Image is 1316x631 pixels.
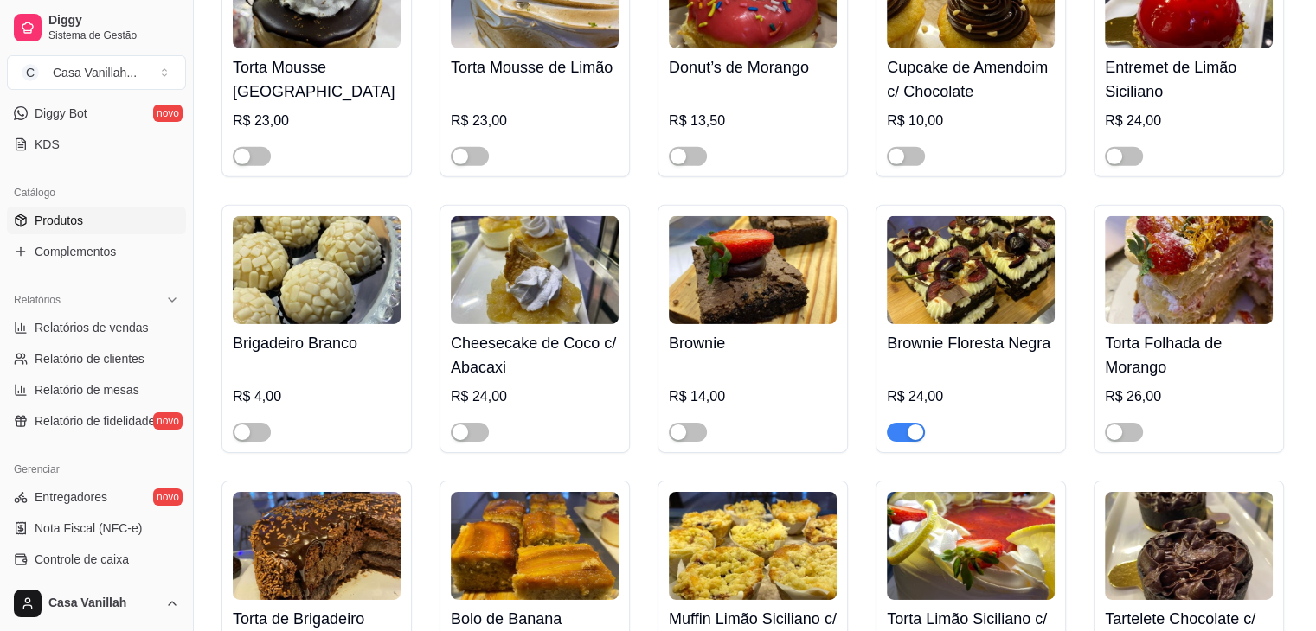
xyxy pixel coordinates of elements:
div: Catálogo [7,179,186,207]
button: Select a team [7,55,186,90]
a: Entregadoresnovo [7,483,186,511]
h4: Torta Mousse [GEOGRAPHIC_DATA] [233,55,401,104]
a: Relatório de mesas [7,376,186,404]
div: R$ 23,00 [233,111,401,131]
h4: Cupcake de Amendoim c/ Chocolate [887,55,1055,104]
h4: Torta Folhada de Morango [1105,331,1273,379]
h4: Brownie [669,331,837,355]
img: product-image [451,492,619,600]
span: Produtos [35,212,83,229]
span: C [22,64,39,81]
a: Nota Fiscal (NFC-e) [7,514,186,542]
a: Diggy Botnovo [7,99,186,127]
img: product-image [669,216,837,324]
div: R$ 24,00 [887,386,1055,407]
span: Casa Vanillah [48,596,158,611]
div: Casa Vanillah ... [53,64,137,81]
a: KDS [7,131,186,158]
div: Gerenciar [7,456,186,483]
img: product-image [233,216,401,324]
span: Nota Fiscal (NFC-e) [35,519,142,537]
img: product-image [233,492,401,600]
h4: Brigadeiro Branco [233,331,401,355]
a: Controle de caixa [7,545,186,573]
a: DiggySistema de Gestão [7,7,186,48]
h4: Entremet de Limão Siciliano [1105,55,1273,104]
a: Relatórios de vendas [7,314,186,341]
span: Relatórios [14,293,61,307]
span: Relatório de mesas [35,381,139,398]
img: product-image [1105,216,1273,324]
div: R$ 10,00 [887,111,1055,131]
img: product-image [1105,492,1273,600]
h4: Donut’s de Morango [669,55,837,80]
div: R$ 14,00 [669,386,837,407]
a: Complementos [7,238,186,265]
a: Relatório de fidelidadenovo [7,407,186,435]
a: Relatório de clientes [7,345,186,373]
h4: Bolo de Banana [451,607,619,631]
span: Complementos [35,243,116,260]
h4: Torta de Brigadeiro [233,607,401,631]
span: KDS [35,136,60,153]
div: R$ 24,00 [451,386,619,407]
img: product-image [887,492,1055,600]
span: Controle de caixa [35,551,129,568]
span: Diggy Bot [35,105,87,122]
span: Relatório de fidelidade [35,412,155,430]
div: R$ 26,00 [1105,386,1273,407]
div: R$ 23,00 [451,111,619,131]
h4: Torta Mousse de Limão [451,55,619,80]
span: Diggy [48,13,179,29]
button: Casa Vanillah [7,583,186,624]
div: R$ 13,50 [669,111,837,131]
span: Relatórios de vendas [35,319,149,336]
h4: Cheesecake de Coco c/ Abacaxi [451,331,619,379]
h4: Brownie Floresta Negra [887,331,1055,355]
a: Produtos [7,207,186,234]
div: R$ 24,00 [1105,111,1273,131]
img: product-image [451,216,619,324]
img: product-image [887,216,1055,324]
span: Sistema de Gestão [48,29,179,42]
span: Entregadores [35,488,107,506]
span: Relatório de clientes [35,350,144,367]
img: product-image [669,492,837,600]
div: R$ 4,00 [233,386,401,407]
